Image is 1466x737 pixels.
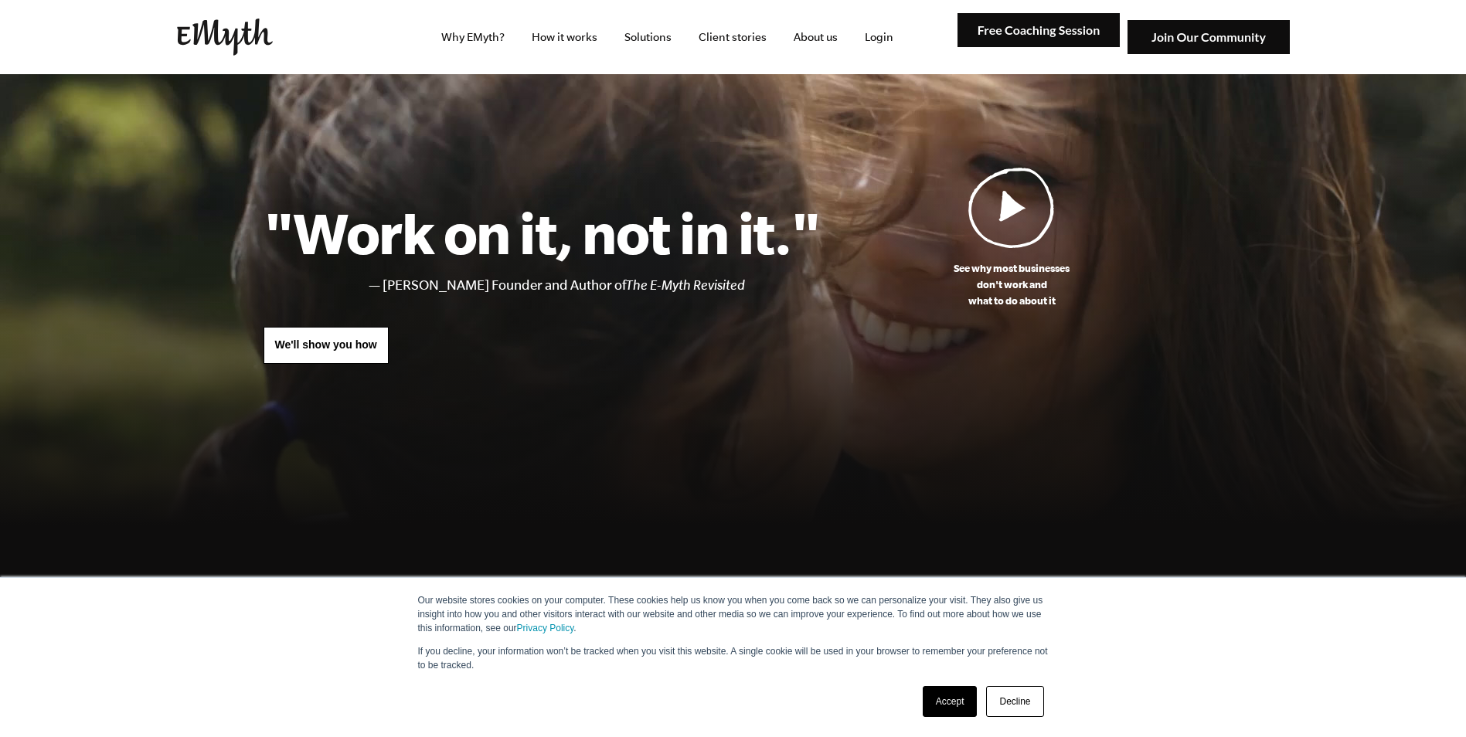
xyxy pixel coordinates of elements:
a: We'll show you how [264,327,389,364]
h1: "Work on it, not in it." [264,199,821,267]
span: We'll show you how [275,338,377,351]
i: The E-Myth Revisited [626,277,745,293]
p: If you decline, your information won’t be tracked when you visit this website. A single cookie wi... [418,644,1049,672]
p: Our website stores cookies on your computer. These cookies help us know you when you come back so... [418,593,1049,635]
img: EMyth [177,19,273,56]
img: Free Coaching Session [957,13,1120,48]
img: Play Video [968,167,1055,248]
p: See why most businesses don't work and what to do about it [821,260,1203,309]
li: [PERSON_NAME] Founder and Author of [383,274,821,297]
a: Privacy Policy [517,623,574,633]
img: Join Our Community [1128,20,1290,55]
a: Decline [986,686,1043,717]
a: See why most businessesdon't work andwhat to do about it [821,167,1203,309]
a: Accept [923,686,978,717]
